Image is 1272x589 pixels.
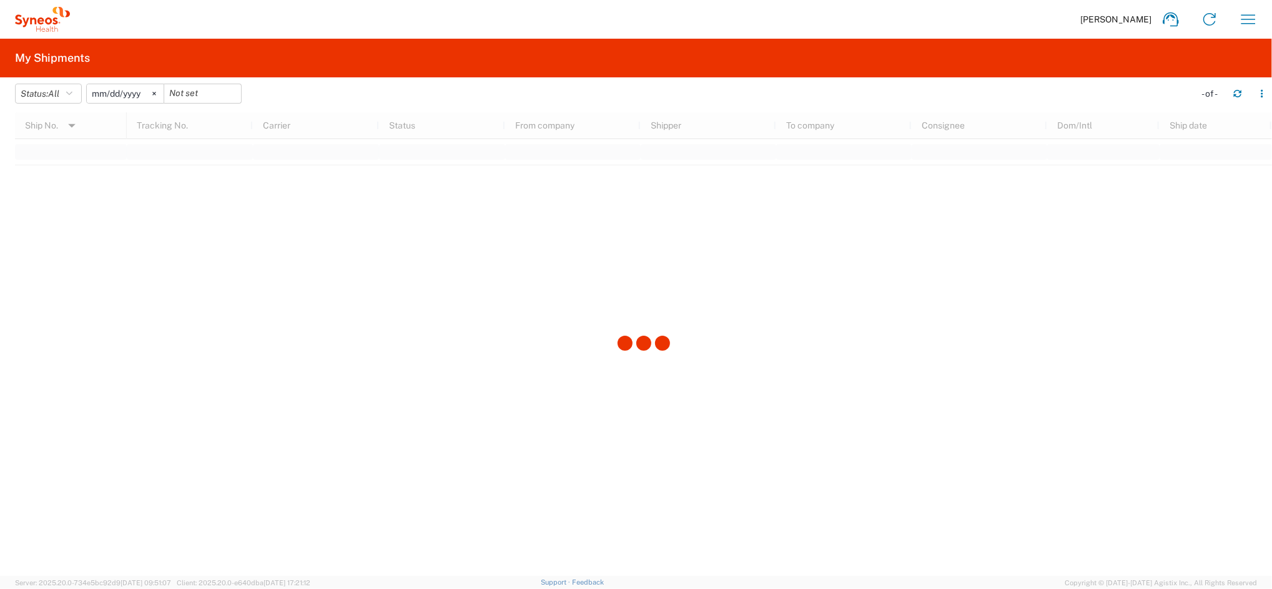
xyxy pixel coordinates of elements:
[1201,88,1223,99] div: - of -
[164,84,241,103] input: Not set
[177,579,310,587] span: Client: 2025.20.0-e640dba
[87,84,164,103] input: Not set
[572,578,604,586] a: Feedback
[15,579,171,587] span: Server: 2025.20.0-734e5bc92d9
[1080,14,1151,25] span: [PERSON_NAME]
[1065,577,1257,588] span: Copyright © [DATE]-[DATE] Agistix Inc., All Rights Reserved
[48,89,59,99] span: All
[15,51,90,66] h2: My Shipments
[121,579,171,587] span: [DATE] 09:51:07
[541,578,572,586] a: Support
[264,579,310,587] span: [DATE] 17:21:12
[15,84,82,104] button: Status:All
